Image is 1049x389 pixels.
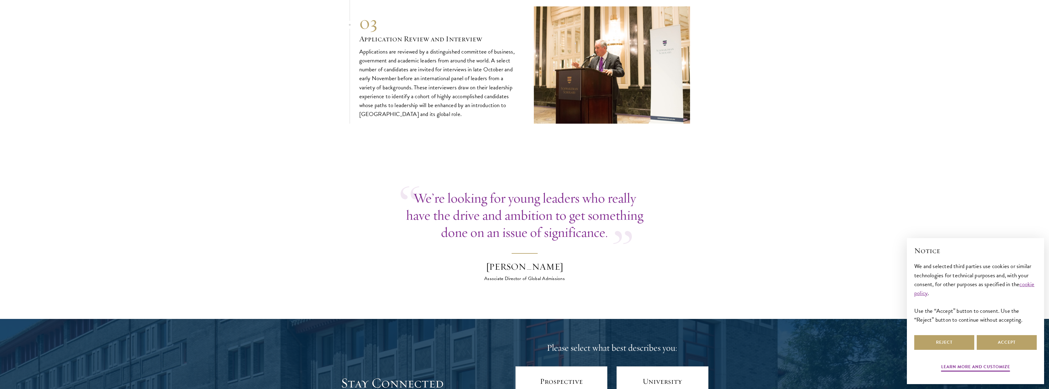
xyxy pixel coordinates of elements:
[471,275,578,282] div: Associate Director of Global Admissions
[914,262,1037,324] div: We and selected third parties use cookies or similar technologies for technical purposes and, wit...
[941,363,1010,372] button: Learn more and customize
[515,342,708,354] h4: Please select what best describes you:
[401,189,649,241] p: We’re looking for young leaders who really have the drive and ambition to get something done on a...
[914,245,1037,256] h2: Notice
[359,47,515,118] p: Applications are reviewed by a distinguished committee of business, government and academic leade...
[359,34,515,44] h3: Application Review and Interview
[914,280,1035,297] a: cookie policy
[471,261,578,273] div: [PERSON_NAME]
[359,12,515,34] div: 03
[914,335,974,350] button: Reject
[977,335,1037,350] button: Accept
